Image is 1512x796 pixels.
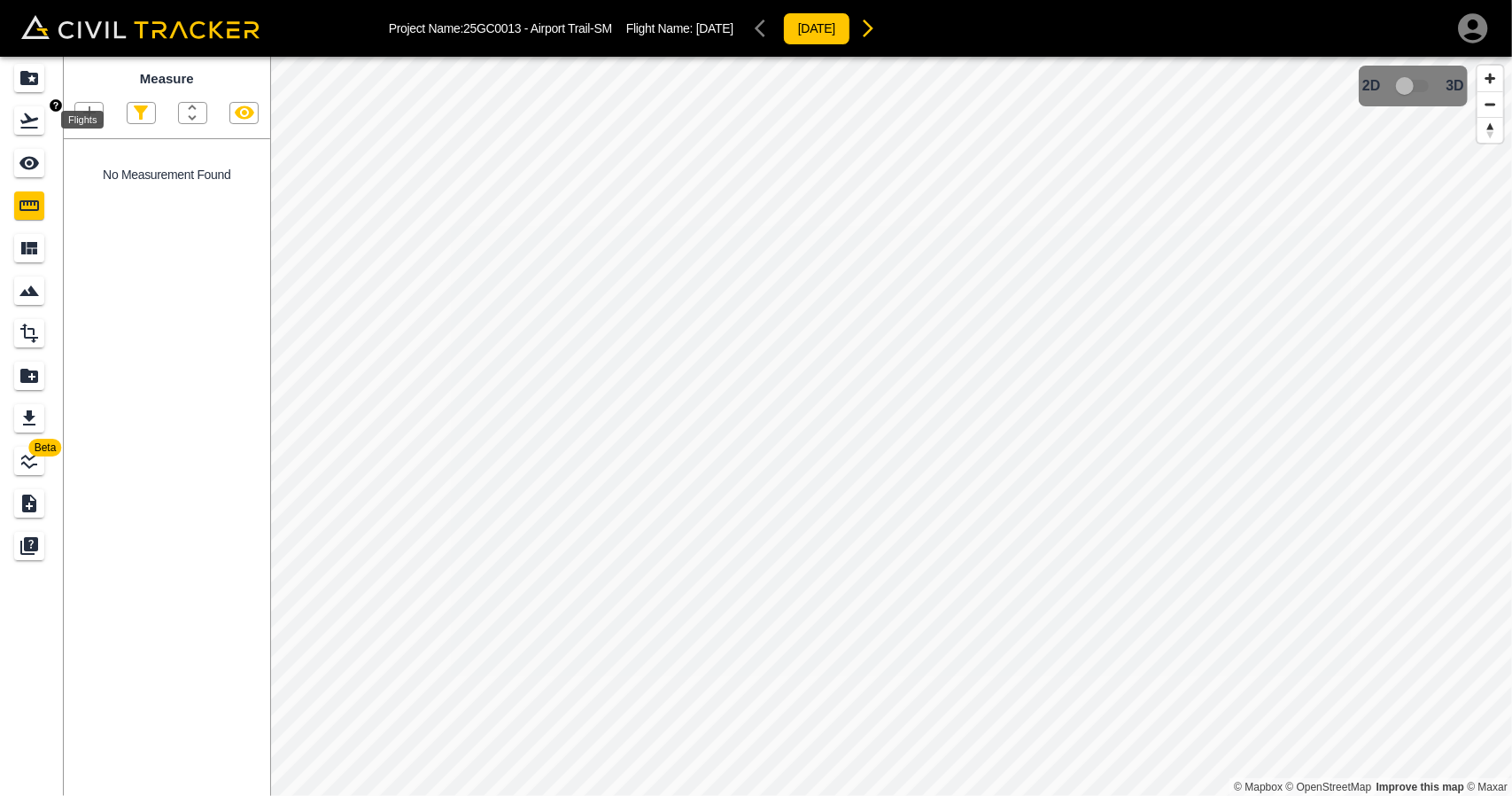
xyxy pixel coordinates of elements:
p: Project Name: 25GC0013 - Airport Trail-SM [389,21,612,35]
a: Mapbox [1234,781,1283,793]
button: Reset bearing to north [1477,117,1503,143]
a: Map feedback [1376,781,1464,793]
canvas: Map [270,57,1512,796]
span: 2D [1362,78,1380,94]
button: Zoom out [1477,91,1503,117]
a: OpenStreetMap [1286,781,1372,793]
button: Zoom in [1477,66,1503,91]
img: Civil Tracker [21,15,260,40]
span: [DATE] [696,21,733,35]
button: [DATE] [783,12,850,45]
span: 3D [1446,78,1464,94]
span: 3D model not uploaded yet [1388,69,1439,103]
p: Flight Name: [626,21,733,35]
a: Maxar [1467,781,1508,793]
div: Flights [61,111,104,129]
